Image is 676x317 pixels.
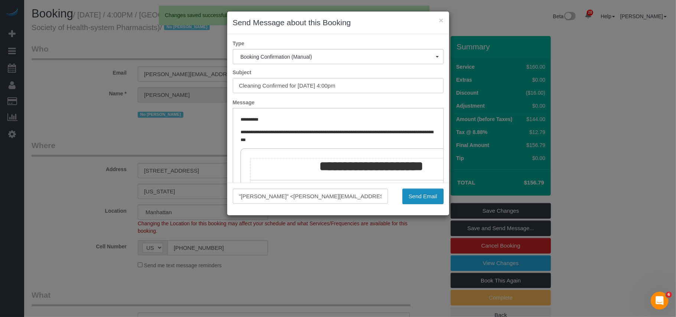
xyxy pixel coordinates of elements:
button: Send Email [402,189,444,204]
label: Subject [227,69,449,76]
iframe: Intercom live chat [651,292,669,310]
span: 6 [666,292,672,298]
button: Booking Confirmation (Manual) [233,49,444,64]
label: Type [227,40,449,47]
label: Message [227,99,449,106]
h3: Send Message about this Booking [233,17,444,28]
span: Booking Confirmation (Manual) [241,54,436,60]
input: Subject [233,78,444,93]
button: × [439,16,443,24]
iframe: Rich Text Editor, editor1 [233,108,443,224]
